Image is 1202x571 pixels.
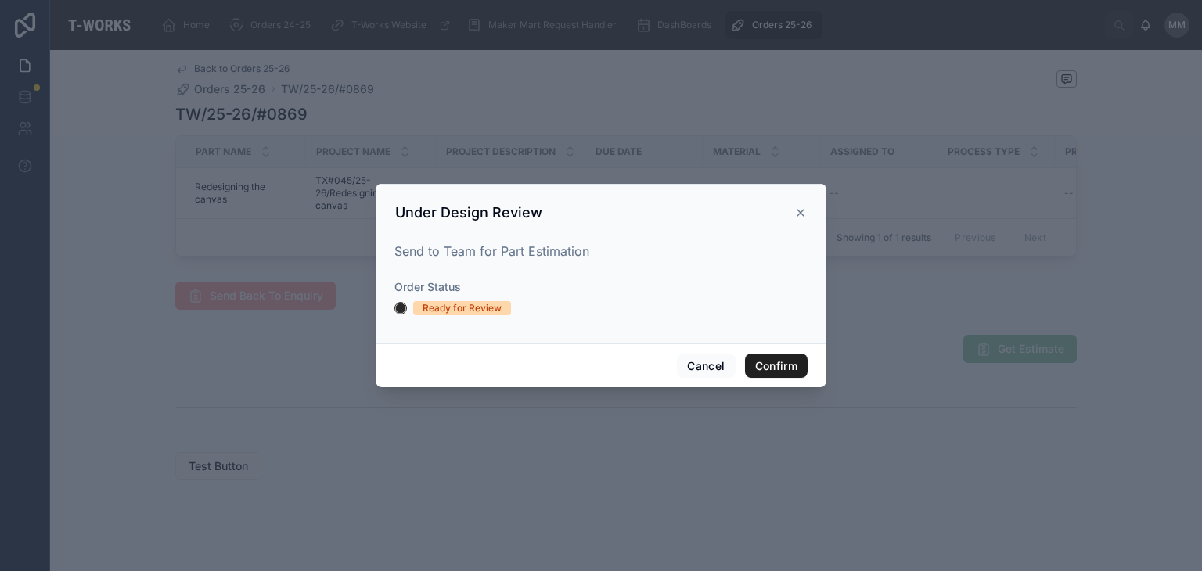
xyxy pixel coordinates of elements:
button: Cancel [677,354,735,379]
span: Order Status [394,280,461,293]
div: Ready for Review [423,301,502,315]
button: Confirm [745,354,808,379]
span: Send to Team for Part Estimation [394,243,589,259]
h3: Under Design Review [395,203,542,222]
